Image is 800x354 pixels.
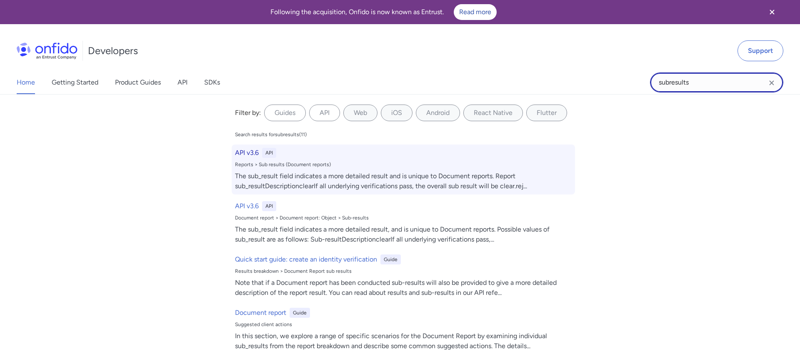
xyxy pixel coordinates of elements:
div: The sub_result field indicates a more detailed result, and is unique to Document reports. Possibl... [235,224,572,244]
div: API [262,148,276,158]
a: Home [17,71,35,94]
div: The sub_result field indicates a more detailed result and is unique to Document reports. Report s... [235,171,572,191]
label: Guides [264,105,306,121]
div: Filter by: [235,108,261,118]
div: Document report > Document report: Object > Sub-results [235,214,572,221]
img: Onfido Logo [17,42,77,59]
a: Getting Started [52,71,98,94]
div: Note that if a Document report has been conducted sub-results will also be provided to give a mor... [235,278,572,298]
label: API [309,105,340,121]
div: Guide [380,254,401,264]
label: Web [343,105,377,121]
svg: Clear search field button [767,78,777,88]
input: Onfido search input field [650,72,783,92]
a: Support [737,40,783,61]
a: API [177,71,187,94]
h6: API v3.6 [235,201,259,211]
div: Results breakdown > Document Report sub results [235,268,572,274]
label: Android [416,105,460,121]
a: API v3.6APIDocument report > Document report: Object > Sub-resultsThe sub_result field indicates ... [232,198,575,248]
h6: API v3.6 [235,148,259,158]
h1: Developers [88,44,138,57]
div: Following the acquisition, Onfido is now known as Entrust. [10,4,757,20]
div: Guide [290,308,310,318]
button: Close banner [757,2,787,22]
h6: Document report [235,308,286,318]
h6: Quick start guide: create an identity verification [235,254,377,264]
div: Search results for subresults ( 11 ) [235,131,307,138]
a: SDKs [204,71,220,94]
div: In this section, we explore a range of specific scenarios for the Document Report by examining in... [235,331,572,351]
a: Quick start guide: create an identity verificationGuideResults breakdown > Document Report sub re... [232,251,575,301]
label: Flutter [526,105,567,121]
div: Suggested client actions [235,321,572,328]
label: iOS [381,105,412,121]
a: Product Guides [115,71,161,94]
label: React Native [463,105,523,121]
a: Read more [454,4,497,20]
div: Reports > Sub results (Document reports) [235,161,572,168]
svg: Close banner [767,7,777,17]
div: API [262,201,276,211]
a: API v3.6APIReports > Sub results (Document reports)The sub_result field indicates a more detailed... [232,145,575,194]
